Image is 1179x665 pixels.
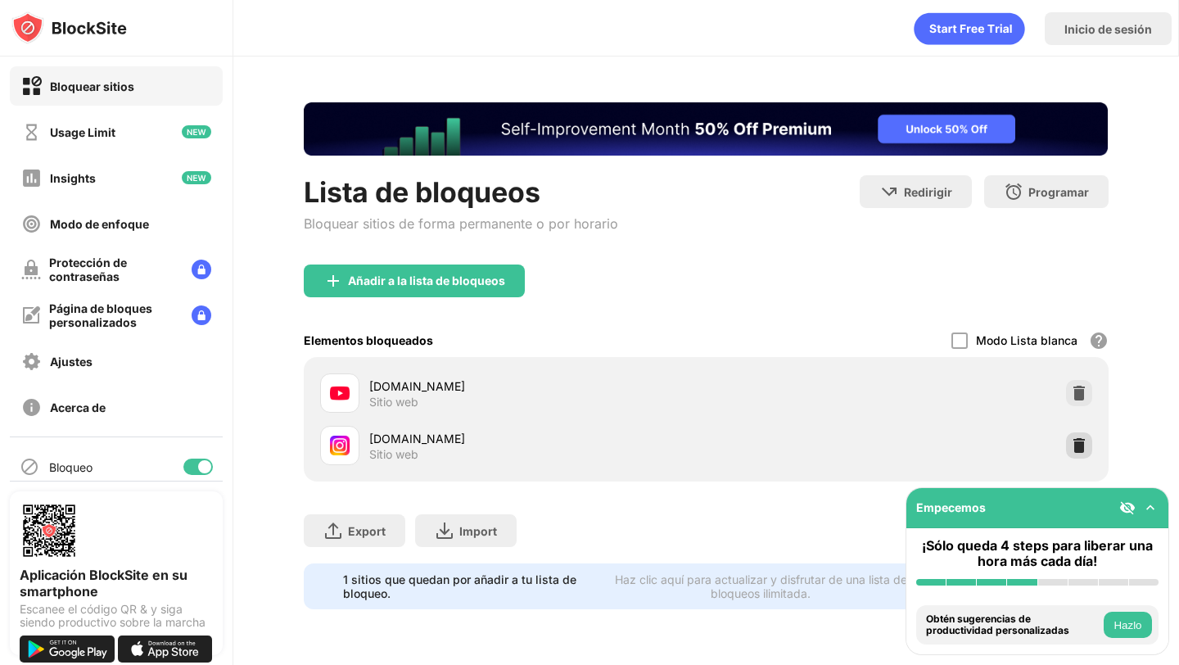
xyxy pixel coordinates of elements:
div: 1 sitios que quedan por añadir a tu lista de bloqueo. [343,572,584,600]
div: Página de bloques personalizados [49,301,178,329]
img: options-page-qr-code.png [20,501,79,560]
img: settings-off.svg [21,351,42,372]
div: Import [459,524,497,538]
div: Bloquear sitios de forma permanente o por horario [304,215,618,232]
img: about-off.svg [21,397,42,418]
img: blocking-icon.svg [20,457,39,477]
div: Sitio web [369,447,418,462]
div: Export [348,524,386,538]
button: Hazlo [1104,612,1152,638]
div: Elementos bloqueados [304,333,433,347]
iframe: Banner [304,102,1108,156]
img: eye-not-visible.svg [1119,500,1136,516]
img: favicons [330,436,350,455]
div: Obtén sugerencias de productividad personalizadas [926,613,1100,637]
img: logo-blocksite.svg [11,11,127,44]
div: Usage Limit [50,125,115,139]
div: Modo Lista blanca [976,333,1077,347]
div: Programar [1028,185,1089,199]
img: insights-off.svg [21,168,42,188]
div: Lista de bloqueos [304,175,618,209]
div: Acerca de [50,400,106,414]
img: focus-off.svg [21,214,42,234]
img: lock-menu.svg [192,305,211,325]
img: new-icon.svg [182,125,211,138]
div: Protección de contraseñas [49,256,178,283]
img: time-usage-off.svg [21,122,42,142]
div: Inicio de sesión [1064,22,1152,36]
div: Empecemos [916,500,986,514]
div: Redirigir [904,185,952,199]
div: [DOMAIN_NAME] [369,430,706,447]
img: password-protection-off.svg [21,260,41,279]
div: Escanee el código QR & y siga siendo productivo sobre la marcha [20,603,213,629]
div: Haz clic aquí para actualizar y disfrutar de una lista de bloqueos ilimitada. [594,572,928,600]
div: Sitio web [369,395,418,409]
div: [DOMAIN_NAME] [369,378,706,395]
div: Bloqueo [49,460,93,474]
div: Insights [50,171,96,185]
div: Modo de enfoque [50,217,149,231]
div: animation [914,12,1025,45]
img: omni-setup-toggle.svg [1142,500,1159,516]
div: Bloquear sitios [50,79,134,93]
img: block-on.svg [21,76,42,97]
img: get-it-on-google-play.svg [20,636,115,663]
div: Aplicación BlockSite en su smartphone [20,567,213,599]
img: customize-block-page-off.svg [21,305,41,325]
div: Añadir a la lista de bloqueos [348,274,505,287]
img: download-on-the-app-store.svg [118,636,213,663]
div: ¡Sólo queda 4 steps para liberar una hora más cada día! [916,538,1159,569]
img: favicons [330,383,350,403]
img: new-icon.svg [182,171,211,184]
img: lock-menu.svg [192,260,211,279]
div: Ajustes [50,355,93,369]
